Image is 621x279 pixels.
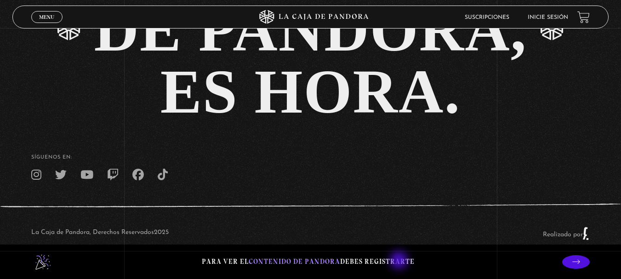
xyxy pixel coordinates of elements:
span: Menu [39,14,54,20]
span: Cerrar [36,22,57,28]
a: Realizado por [543,231,590,238]
p: Para ver el debes registrarte [202,256,415,268]
h4: SÍguenos en: [31,155,590,160]
a: View your shopping cart [577,11,590,23]
span: contenido de Pandora [249,257,340,266]
a: Suscripciones [465,15,509,20]
p: La Caja de Pandora, Derechos Reservados 2025 [31,227,169,240]
a: Inicie sesión [528,15,568,20]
